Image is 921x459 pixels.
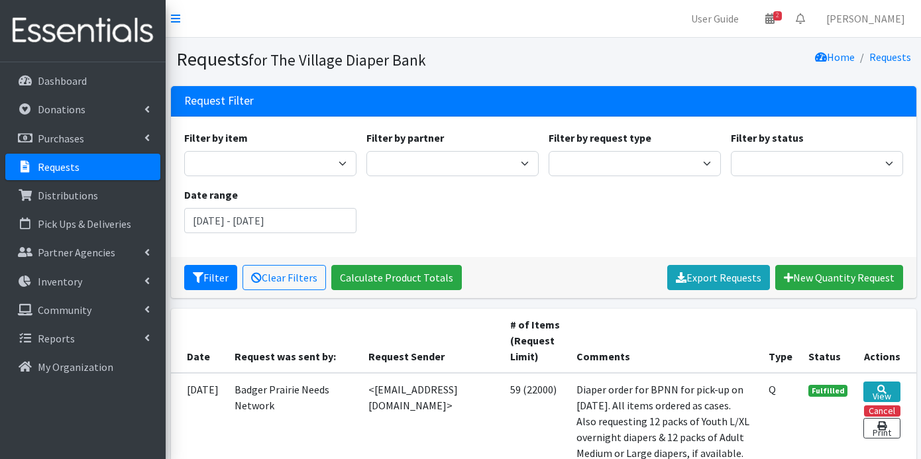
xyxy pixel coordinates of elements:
a: Partner Agencies [5,239,160,266]
label: Filter by partner [366,130,444,146]
h1: Requests [176,48,539,71]
th: Type [761,309,800,373]
label: Filter by status [731,130,804,146]
a: Inventory [5,268,160,295]
button: Filter [184,265,237,290]
a: New Quantity Request [775,265,903,290]
a: Dashboard [5,68,160,94]
h3: Request Filter [184,94,254,108]
p: Reports [38,332,75,345]
p: Inventory [38,275,82,288]
a: Export Requests [667,265,770,290]
a: [PERSON_NAME] [816,5,916,32]
a: Community [5,297,160,323]
p: Partner Agencies [38,246,115,259]
a: Home [815,50,855,64]
label: Date range [184,187,238,203]
a: My Organization [5,354,160,380]
small: for The Village Diaper Bank [248,50,426,70]
label: Filter by item [184,130,248,146]
p: Requests [38,160,80,174]
th: Comments [569,309,761,373]
p: Community [38,303,91,317]
input: January 1, 2011 - December 31, 2011 [184,208,356,233]
th: Status [800,309,856,373]
a: Requests [5,154,160,180]
th: Request was sent by: [227,309,361,373]
button: Cancel [864,405,900,417]
a: Requests [869,50,911,64]
label: Filter by request type [549,130,651,146]
th: Request Sender [360,309,502,373]
a: Donations [5,96,160,123]
th: Actions [855,309,916,373]
a: User Guide [680,5,749,32]
p: Donations [38,103,85,116]
p: Pick Ups & Deliveries [38,217,131,230]
span: 2 [773,11,782,21]
th: # of Items (Request Limit) [502,309,569,373]
p: Purchases [38,132,84,145]
a: 2 [755,5,785,32]
a: View [863,382,900,402]
th: Date [171,309,227,373]
a: Print [863,418,900,438]
a: Pick Ups & Deliveries [5,211,160,237]
p: Dashboard [38,74,87,87]
a: Purchases [5,125,160,152]
a: Reports [5,325,160,352]
a: Distributions [5,182,160,209]
a: Clear Filters [243,265,326,290]
span: Fulfilled [808,385,848,397]
p: My Organization [38,360,113,374]
p: Distributions [38,189,98,202]
abbr: Quantity [769,383,776,396]
a: Calculate Product Totals [331,265,462,290]
img: HumanEssentials [5,9,160,53]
